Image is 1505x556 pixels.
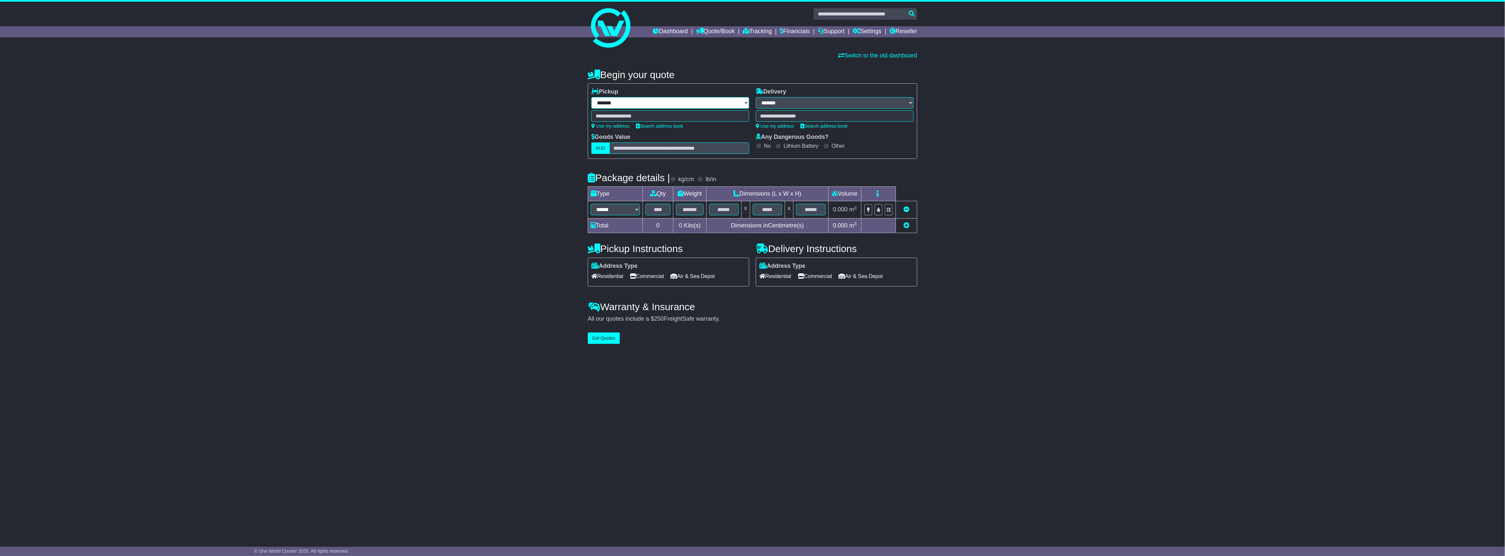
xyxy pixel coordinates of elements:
td: Kilo(s) [673,218,707,233]
td: 0 [643,218,673,233]
a: Quote/Book [696,26,735,37]
h4: Begin your quote [588,69,917,80]
span: Residential [591,271,623,281]
button: Get Quotes [588,332,620,344]
span: m [849,222,857,229]
a: Search address book [636,123,683,129]
label: Pickup [591,88,618,96]
label: Address Type [759,263,806,270]
div: All our quotes include a $ FreightSafe warranty. [588,315,917,323]
label: Delivery [756,88,786,96]
td: Qty [643,187,673,201]
a: Switch to the old dashboard [838,52,917,59]
td: Total [588,218,643,233]
a: Search address book [800,123,848,129]
span: 250 [654,315,664,322]
h4: Delivery Instructions [756,243,917,254]
label: Goods Value [591,134,630,141]
label: Lithium Battery [784,143,819,149]
td: Dimensions in Centimetre(s) [706,218,828,233]
span: Air & Sea Depot [839,271,883,281]
span: 0.000 [833,222,848,229]
sup: 3 [854,205,857,210]
span: Commercial [798,271,832,281]
td: Weight [673,187,707,201]
td: Type [588,187,643,201]
td: Dimensions (L x W x H) [706,187,828,201]
a: Use my address [756,123,794,129]
a: Reseller [890,26,917,37]
sup: 3 [854,221,857,226]
span: Air & Sea Depot [671,271,715,281]
a: Add new item [903,222,909,229]
h4: Warranty & Insurance [588,301,917,312]
td: x [785,201,794,219]
label: AUD [591,142,610,154]
a: Tracking [743,26,772,37]
a: Dashboard [653,26,688,37]
span: m [849,206,857,213]
span: 0 [679,222,682,229]
span: Commercial [630,271,664,281]
span: Residential [759,271,791,281]
a: Settings [853,26,881,37]
a: Remove this item [903,206,909,213]
label: Address Type [591,263,638,270]
label: Any Dangerous Goods? [756,134,829,141]
a: Financials [780,26,810,37]
h4: Package details | [588,172,670,183]
label: lb/in [706,176,716,183]
td: x [741,201,750,219]
label: No [764,143,771,149]
a: Support [818,26,844,37]
label: kg/cm [678,176,694,183]
span: © One World Courier 2025. All rights reserved. [254,548,349,554]
h4: Pickup Instructions [588,243,749,254]
span: 0.000 [833,206,848,213]
label: Other [832,143,845,149]
a: Use my address [591,123,629,129]
td: Volume [828,187,861,201]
